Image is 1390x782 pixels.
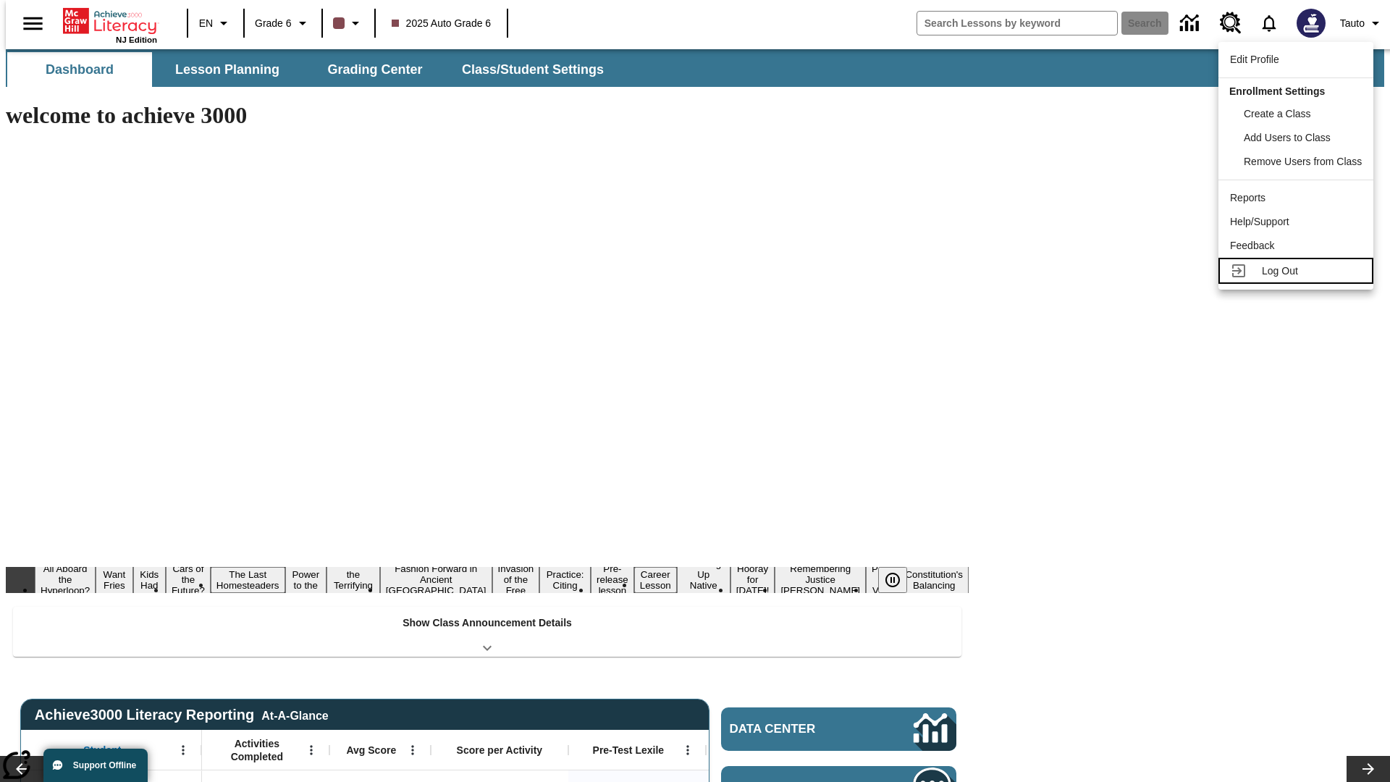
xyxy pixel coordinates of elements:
[1229,85,1325,97] span: Enrollment Settings
[1230,192,1265,203] span: Reports
[1244,132,1331,143] span: Add Users to Class
[1230,54,1279,65] span: Edit Profile
[1244,108,1311,119] span: Create a Class
[1230,240,1274,251] span: Feedback
[1244,156,1362,167] span: Remove Users from Class
[1262,265,1298,277] span: Log Out
[1230,216,1289,227] span: Help/Support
